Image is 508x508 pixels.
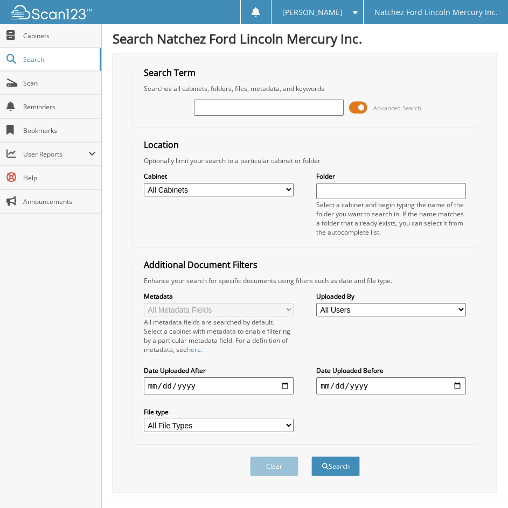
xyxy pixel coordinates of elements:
[144,377,294,394] input: start
[316,172,466,181] label: Folder
[23,55,94,64] span: Search
[316,292,466,301] label: Uploaded By
[23,102,96,111] span: Reminders
[138,84,472,93] div: Searches all cabinets, folders, files, metadata, and keywords
[11,5,92,19] img: scan123-logo-white.svg
[23,197,96,206] span: Announcements
[374,9,498,16] span: Natchez Ford Lincoln Mercury Inc.
[138,67,201,79] legend: Search Term
[23,126,96,135] span: Bookmarks
[23,173,96,182] span: Help
[23,150,88,159] span: User Reports
[144,317,294,354] div: All metadata fields are searched by default. Select a cabinet with metadata to enable filtering b...
[144,366,294,375] label: Date Uploaded After
[113,30,497,47] h1: Search Natchez Ford Lincoln Mercury Inc.
[138,276,472,285] div: Enhance your search for specific documents using filters such as date and file type.
[373,104,421,112] span: Advanced Search
[23,31,96,40] span: Cabinets
[250,456,298,476] button: Clear
[316,377,466,394] input: end
[144,292,294,301] label: Metadata
[187,345,201,354] a: here
[138,259,263,271] legend: Additional Document Filters
[138,139,184,151] legend: Location
[316,200,466,237] div: Select a cabinet and begin typing the name of the folder you want to search in. If the name match...
[311,456,360,476] button: Search
[138,156,472,165] div: Optionally limit your search to a particular cabinet or folder
[144,407,294,417] label: File type
[316,366,466,375] label: Date Uploaded Before
[144,172,294,181] label: Cabinet
[23,79,96,88] span: Scan
[282,9,343,16] span: [PERSON_NAME]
